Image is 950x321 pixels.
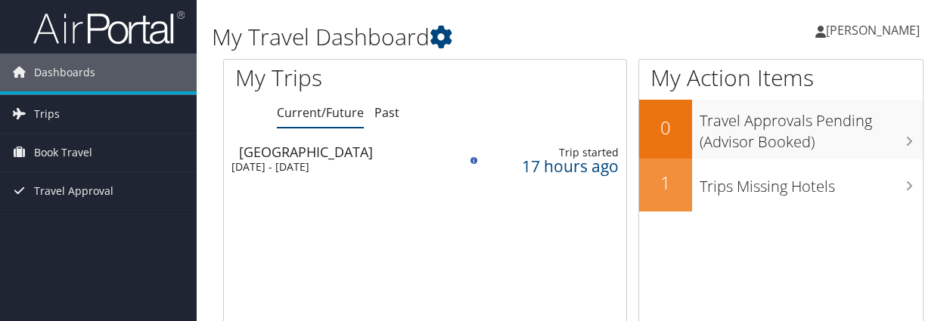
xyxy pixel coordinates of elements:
a: [PERSON_NAME] [815,8,935,53]
div: [GEOGRAPHIC_DATA] [239,145,444,159]
a: 0Travel Approvals Pending (Advisor Booked) [639,100,923,158]
div: [DATE] - [DATE] [231,160,436,174]
a: 1Trips Missing Hotels [639,159,923,211]
img: airportal-logo.png [33,10,185,45]
img: alert-flat-solid-info.png [470,157,477,164]
h3: Travel Approvals Pending (Advisor Booked) [700,103,923,153]
span: [PERSON_NAME] [826,22,920,39]
div: Trip started [492,146,619,159]
span: Travel Approval [34,172,113,210]
h3: Trips Missing Hotels [700,168,923,197]
h2: 0 [639,115,692,140]
h1: My Trips [235,62,447,94]
h1: My Travel Dashboard [212,21,694,53]
span: Book Travel [34,134,92,171]
a: Past [374,104,399,121]
span: Trips [34,95,60,133]
div: 17 hours ago [492,159,619,173]
span: Dashboards [34,54,95,91]
h2: 1 [639,170,692,196]
a: Current/Future [277,104,364,121]
h1: My Action Items [639,62,923,94]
